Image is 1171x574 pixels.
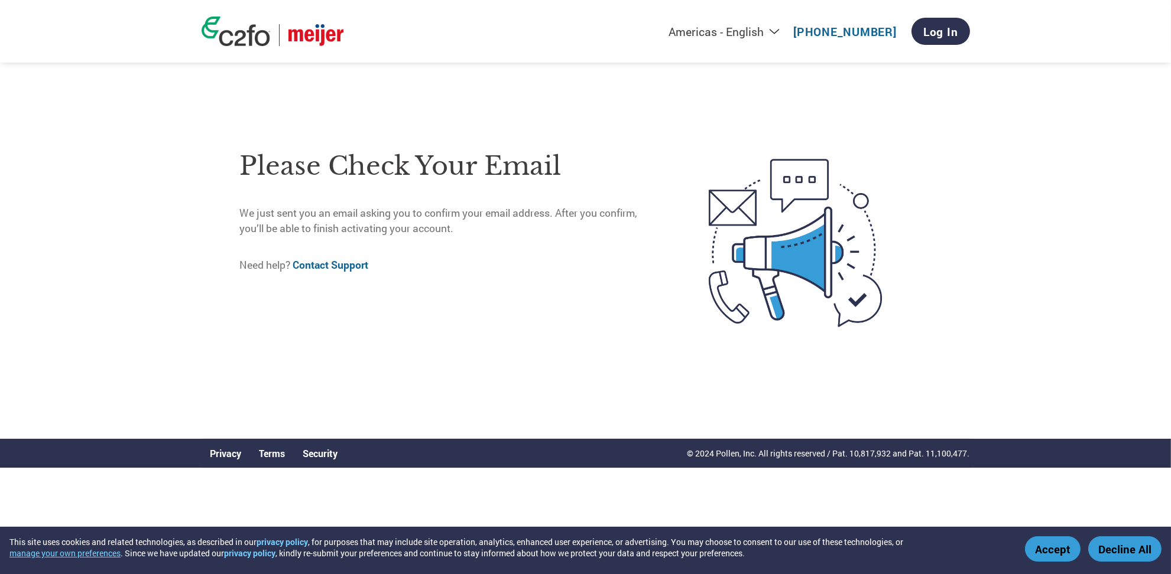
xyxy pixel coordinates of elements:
button: Decline All [1088,536,1162,562]
a: Security [303,447,338,459]
a: privacy policy [224,547,275,559]
p: Need help? [240,257,659,273]
p: We just sent you an email asking you to confirm your email address. After you confirm, you’ll be ... [240,206,659,237]
button: manage your own preferences [9,547,121,559]
a: [PHONE_NUMBER] [793,24,897,39]
button: Accept [1025,536,1081,562]
img: Meijer [288,24,343,46]
h1: Please check your email [240,147,659,185]
a: Privacy [210,447,242,459]
a: Log In [912,18,970,45]
a: privacy policy [257,536,308,547]
div: This site uses cookies and related technologies, as described in our , for purposes that may incl... [9,536,1008,559]
a: Terms [259,447,286,459]
img: c2fo logo [202,17,270,46]
img: open-email [659,138,932,348]
p: © 2024 Pollen, Inc. All rights reserved / Pat. 10,817,932 and Pat. 11,100,477. [687,447,970,459]
a: Contact Support [293,258,369,272]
